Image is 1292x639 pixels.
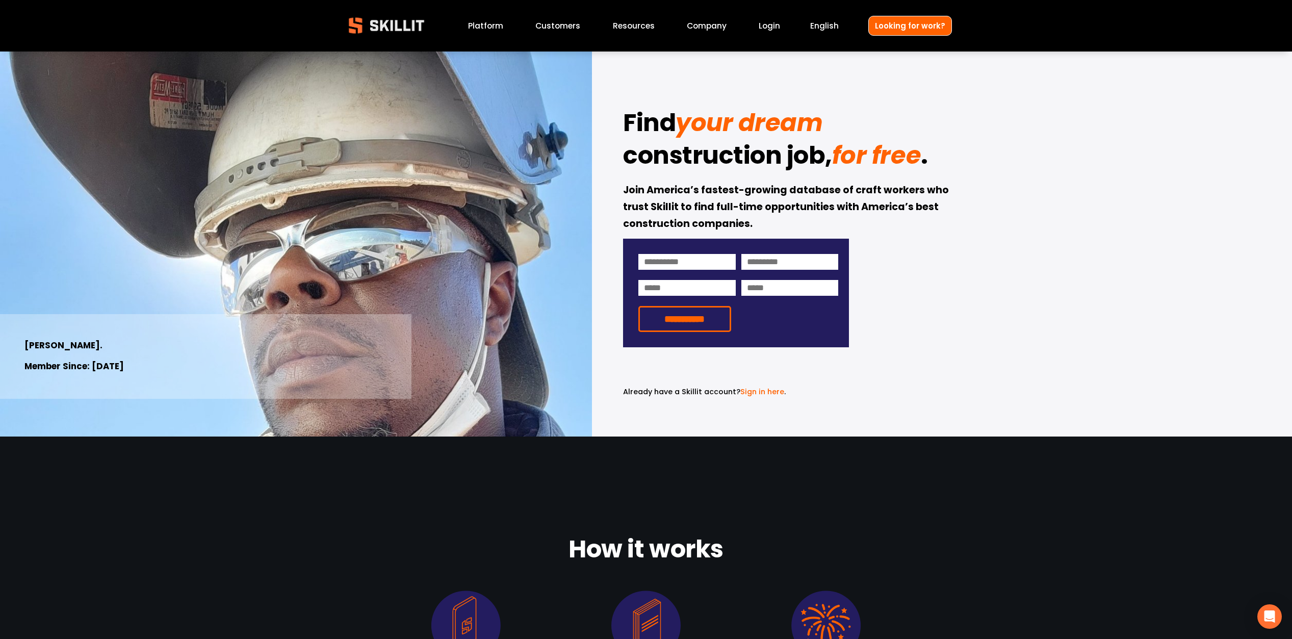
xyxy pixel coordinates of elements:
[810,19,839,33] div: language picker
[832,138,921,172] em: for free
[676,106,822,140] em: your dream
[759,19,780,33] a: Login
[623,137,832,178] strong: construction job,
[468,19,503,33] a: Platform
[687,19,727,33] a: Company
[340,10,433,41] img: Skillit
[1257,604,1282,629] div: Open Intercom Messenger
[535,19,580,33] a: Customers
[623,386,849,398] p: .
[24,339,102,353] strong: [PERSON_NAME].
[569,530,723,572] strong: How it works
[868,16,952,36] a: Looking for work?
[613,20,655,32] span: Resources
[810,20,839,32] span: English
[623,387,740,397] span: Already have a Skillit account?
[740,387,784,397] a: Sign in here
[613,19,655,33] a: folder dropdown
[24,360,124,374] strong: Member Since: [DATE]
[623,104,676,146] strong: Find
[921,137,928,178] strong: .
[623,183,951,233] strong: Join America’s fastest-growing database of craft workers who trust Skillit to find full-time oppo...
